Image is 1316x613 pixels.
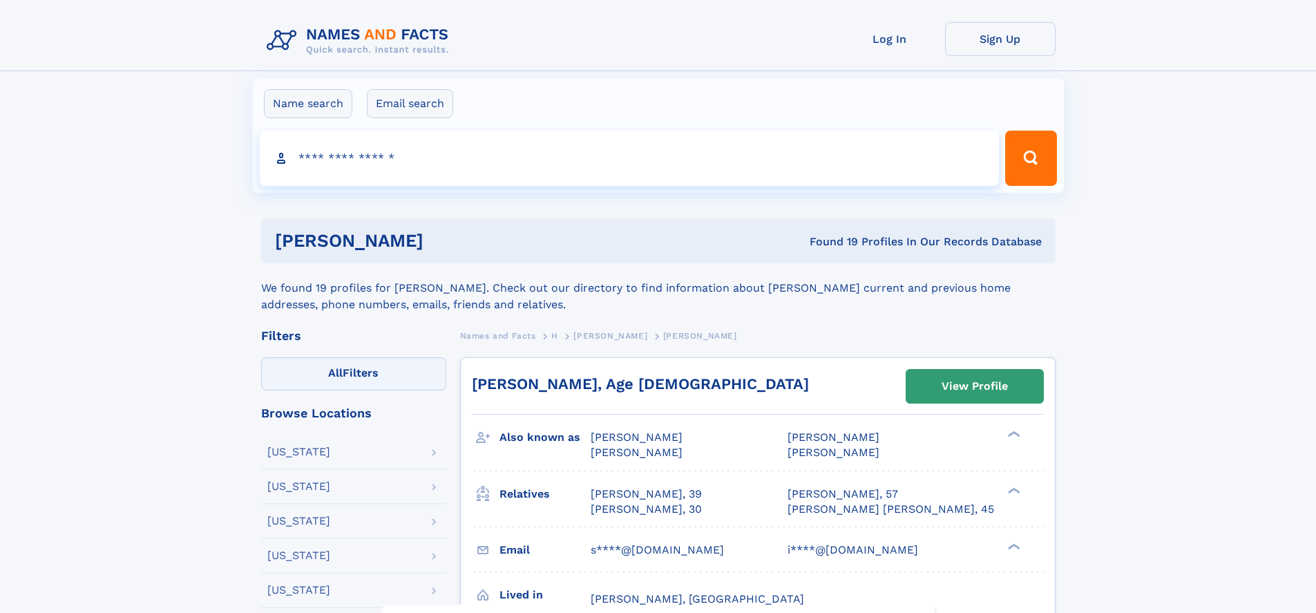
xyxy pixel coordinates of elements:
[499,426,591,449] h3: Also known as
[267,585,330,596] div: [US_STATE]
[267,481,330,492] div: [US_STATE]
[663,331,737,341] span: [PERSON_NAME]
[267,550,330,561] div: [US_STATE]
[1004,430,1021,439] div: ❯
[275,232,617,249] h1: [PERSON_NAME]
[591,487,702,502] a: [PERSON_NAME], 39
[261,407,446,419] div: Browse Locations
[328,366,343,379] span: All
[460,327,536,344] a: Names and Facts
[499,538,591,562] h3: Email
[945,22,1056,56] a: Sign Up
[267,446,330,458] div: [US_STATE]
[472,375,809,393] a: [PERSON_NAME], Age [DEMOGRAPHIC_DATA]
[788,446,879,459] span: [PERSON_NAME]
[591,502,702,517] a: [PERSON_NAME], 30
[261,357,446,390] label: Filters
[788,431,879,444] span: [PERSON_NAME]
[551,331,558,341] span: H
[261,263,1056,313] div: We found 19 profiles for [PERSON_NAME]. Check out our directory to find information about [PERSON...
[835,22,945,56] a: Log In
[1004,542,1021,551] div: ❯
[591,446,683,459] span: [PERSON_NAME]
[261,330,446,342] div: Filters
[261,22,460,59] img: Logo Names and Facts
[616,234,1042,249] div: Found 19 Profiles In Our Records Database
[788,502,994,517] a: [PERSON_NAME] [PERSON_NAME], 45
[267,516,330,527] div: [US_STATE]
[499,583,591,607] h3: Lived in
[906,370,1043,403] a: View Profile
[573,331,647,341] span: [PERSON_NAME]
[591,431,683,444] span: [PERSON_NAME]
[1004,486,1021,495] div: ❯
[367,89,453,118] label: Email search
[591,592,804,605] span: [PERSON_NAME], [GEOGRAPHIC_DATA]
[551,327,558,344] a: H
[260,131,1000,186] input: search input
[573,327,647,344] a: [PERSON_NAME]
[788,487,898,502] a: [PERSON_NAME], 57
[264,89,352,118] label: Name search
[1005,131,1056,186] button: Search Button
[942,370,1008,402] div: View Profile
[499,482,591,506] h3: Relatives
